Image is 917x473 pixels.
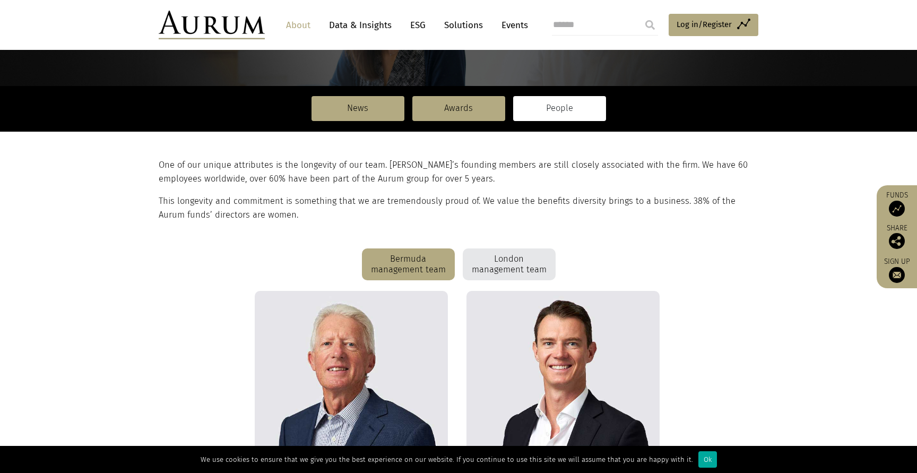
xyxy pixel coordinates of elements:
div: Ok [698,451,717,468]
img: Sign up to our newsletter [889,267,905,283]
a: Sign up [882,257,912,283]
a: News [312,96,404,121]
div: Share [882,225,912,249]
span: Log in/Register [677,18,732,31]
div: London management team [463,248,556,280]
img: Share this post [889,233,905,249]
a: Awards [412,96,505,121]
a: People [513,96,606,121]
img: Aurum [159,11,265,39]
div: Bermuda management team [362,248,455,280]
a: Log in/Register [669,14,758,36]
a: Events [496,15,528,35]
p: This longevity and commitment is something that we are tremendously proud of. We value the benefi... [159,194,756,222]
a: Data & Insights [324,15,397,35]
a: About [281,15,316,35]
a: Solutions [439,15,488,35]
img: Access Funds [889,201,905,217]
input: Submit [639,14,661,36]
p: One of our unique attributes is the longevity of our team. [PERSON_NAME]’s founding members are s... [159,158,756,186]
a: Funds [882,191,912,217]
a: ESG [405,15,431,35]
